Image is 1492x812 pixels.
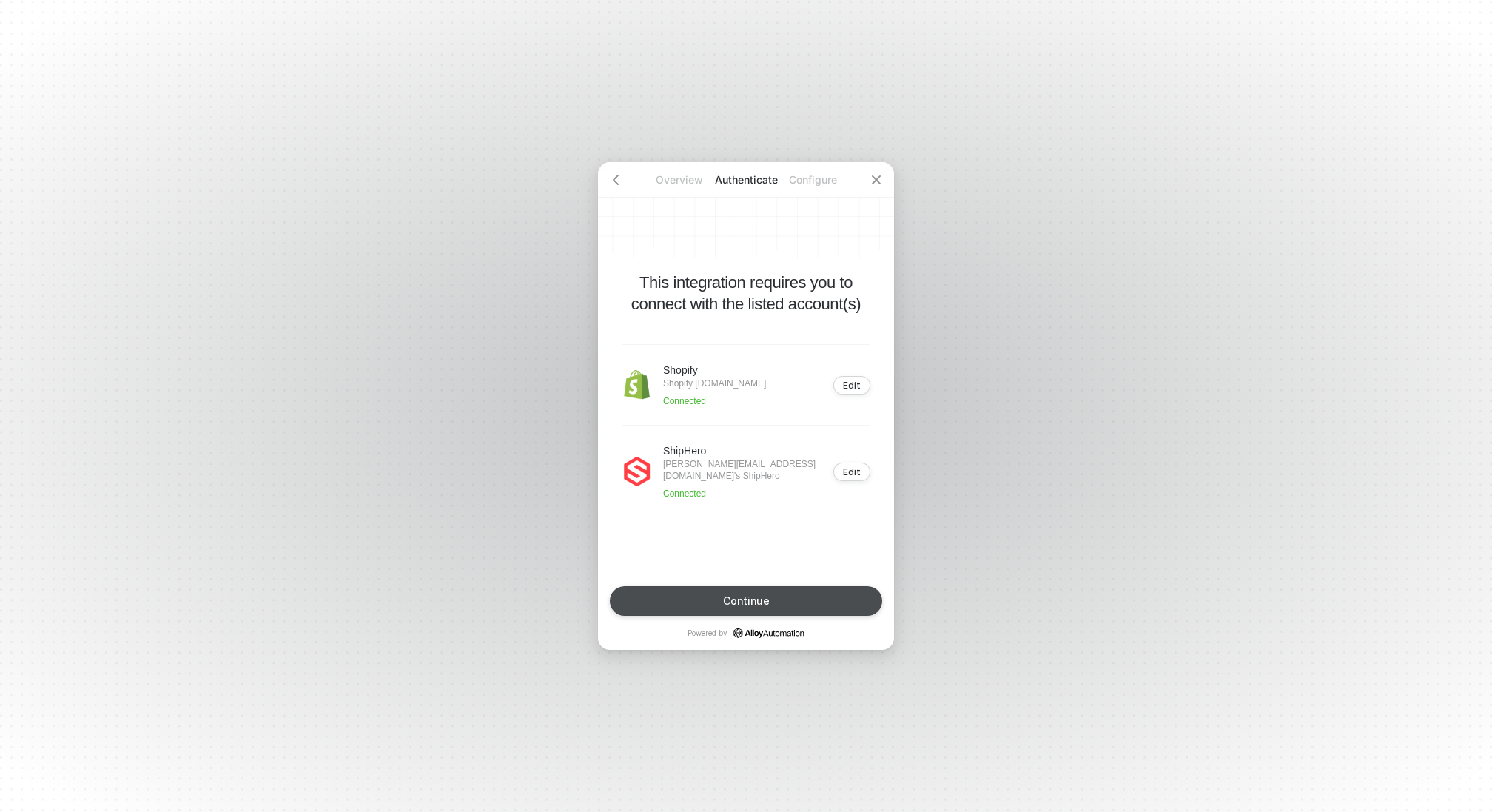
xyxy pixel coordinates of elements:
p: ShipHero [663,443,824,458]
p: Overview [646,172,713,187]
a: icon-success [733,628,804,638]
p: Configure [779,172,846,187]
p: Shopify [663,363,766,378]
button: Continue [610,586,882,616]
img: icon [622,370,651,400]
span: icon-arrow-left [610,174,622,186]
p: Connected [663,395,766,407]
button: Edit [833,463,870,481]
p: Connected [663,488,824,500]
p: Powered by [688,628,804,638]
span: icon-close [870,174,882,186]
div: Edit [843,466,861,477]
img: icon [622,457,651,486]
p: This integration requires you to connect with the listed account(s) [622,272,870,315]
p: Authenticate [713,172,779,187]
p: [PERSON_NAME][EMAIL_ADDRESS][DOMAIN_NAME]'s ShipHero [663,458,824,482]
button: Edit [833,376,870,395]
div: Edit [843,380,861,391]
div: Continue [723,595,770,607]
p: Shopify [DOMAIN_NAME] [663,378,766,389]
